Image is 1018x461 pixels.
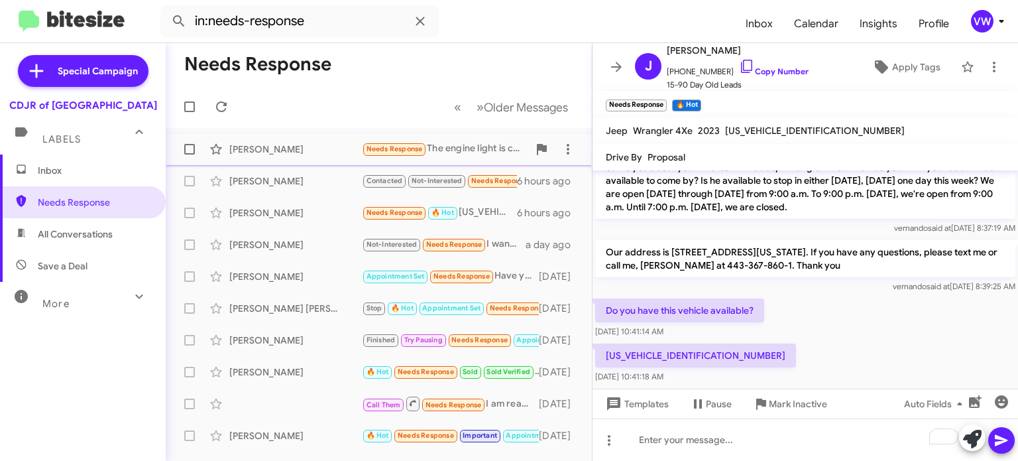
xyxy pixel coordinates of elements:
div: Have you anything new? Or a better deal? [362,269,539,284]
span: Needs Response [425,401,482,409]
button: Pause [679,392,742,416]
div: I got to get ready to take my wife to [MEDICAL_DATA], will see you later!!! [362,332,539,348]
div: 6 hours ago [517,174,581,188]
span: Contacted [367,176,403,185]
div: [DATE] [539,270,581,283]
div: I am reaching out for a buyer’s order on the 2025 Jeep Sahara 4xe [362,395,539,412]
span: Save a Deal [38,259,87,273]
div: This is not [PERSON_NAME] phone have a great day [362,173,517,188]
span: Needs Response [367,208,423,217]
button: vw [960,10,1003,33]
span: [PHONE_NUMBER] [667,58,809,78]
span: Appointment Set [506,431,564,440]
div: [PERSON_NAME] [229,429,362,442]
span: Try Pausing [404,336,443,344]
span: » [477,99,484,115]
span: 🔥 Hot [391,304,414,312]
span: Jeep [606,125,628,137]
span: Apply Tags [892,55,940,79]
div: I want a otd price [362,237,526,252]
div: The engine light is currently on because your service center didn't fix an issue on it like they ... [362,141,528,157]
div: To enrich screen reader interactions, please activate Accessibility in Grammarly extension settings [593,419,1018,461]
span: 🔥 Hot [367,367,389,376]
span: « [454,99,461,115]
span: [DATE] 10:41:18 AM [595,371,663,381]
a: Calendar [783,5,849,43]
span: said at [927,281,950,291]
span: Templates [603,392,669,416]
div: a day ago [526,238,581,251]
p: Do you have this vehicle available? [595,298,764,322]
span: 15-90 Day Old Leads [667,78,809,92]
span: Needs Response [451,336,508,344]
h1: Needs Response [184,54,331,75]
div: [PERSON_NAME] [229,365,362,379]
div: 6 hours ago [517,206,581,220]
span: [US_VEHICLE_IDENTIFICATION_NUMBER] [725,125,905,137]
div: [US_VEHICLE_IDENTIFICATION_NUMBER] [362,205,517,220]
div: [PERSON_NAME] [229,206,362,220]
input: Search [160,5,439,37]
div: [DATE] [539,334,581,347]
div: [DATE] [539,302,581,315]
a: Special Campaign [18,55,148,87]
span: Finished [367,336,396,344]
a: Insights [849,5,908,43]
small: 🔥 Hot [672,99,701,111]
span: Not-Interested [412,176,463,185]
span: Auto Fields [904,392,968,416]
span: Needs Response [490,304,546,312]
span: All Conversations [38,228,113,241]
button: Previous [446,94,469,121]
p: [US_VEHICLE_IDENTIFICATION_NUMBER] [595,344,796,367]
span: vernando [DATE] 8:39:25 AM [893,281,1015,291]
span: Drive By [606,151,642,163]
span: Proposal [648,151,685,163]
div: [DATE] [539,365,581,379]
span: vernando [DATE] 8:37:19 AM [894,223,1015,233]
span: Needs Response [38,196,150,209]
span: Inbox [38,164,150,177]
span: 🔥 Hot [431,208,454,217]
span: Sold [463,367,478,376]
div: Any progress on the order? [362,428,539,443]
span: [PERSON_NAME] [667,42,809,58]
div: [DATE] [539,429,581,442]
span: Not-Interested [367,240,418,249]
button: Next [469,94,576,121]
span: Special Campaign [58,64,138,78]
a: Profile [908,5,960,43]
span: Older Messages [484,100,568,115]
div: [PERSON_NAME] [229,143,362,156]
div: [PERSON_NAME] [229,334,362,347]
span: Labels [42,133,81,145]
span: Needs Response [398,431,454,440]
span: Appointment Set [422,304,481,312]
span: said at [928,223,951,233]
span: Needs Response [433,272,490,281]
p: Our address is [STREET_ADDRESS][US_STATE]. If you have any questions, please text me or call me, ... [595,240,1015,277]
span: More [42,298,70,310]
div: [PERSON_NAME] [229,238,362,251]
div: Hi [PERSON_NAME], while my visit itself went smoothly, I’m very frustrated that after purchasing ... [362,364,539,379]
div: CDJR of [GEOGRAPHIC_DATA] [9,99,157,112]
button: Templates [593,392,679,416]
span: 🔥 Hot [367,431,389,440]
nav: Page navigation example [447,94,576,121]
span: Mark Inactive [769,392,827,416]
span: 2023 [698,125,720,137]
span: Needs Response [426,240,482,249]
span: Pause [706,392,732,416]
a: Inbox [735,5,783,43]
button: Auto Fields [893,392,978,416]
span: Appointment Set [516,336,575,344]
span: Stop [367,304,382,312]
span: Needs Response [471,176,528,185]
div: On the way now but have to leave by 3 [362,300,539,316]
span: Sold Verified [486,367,530,376]
span: Call Them [367,401,401,409]
div: [PERSON_NAME] [229,174,362,188]
button: Mark Inactive [742,392,838,416]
